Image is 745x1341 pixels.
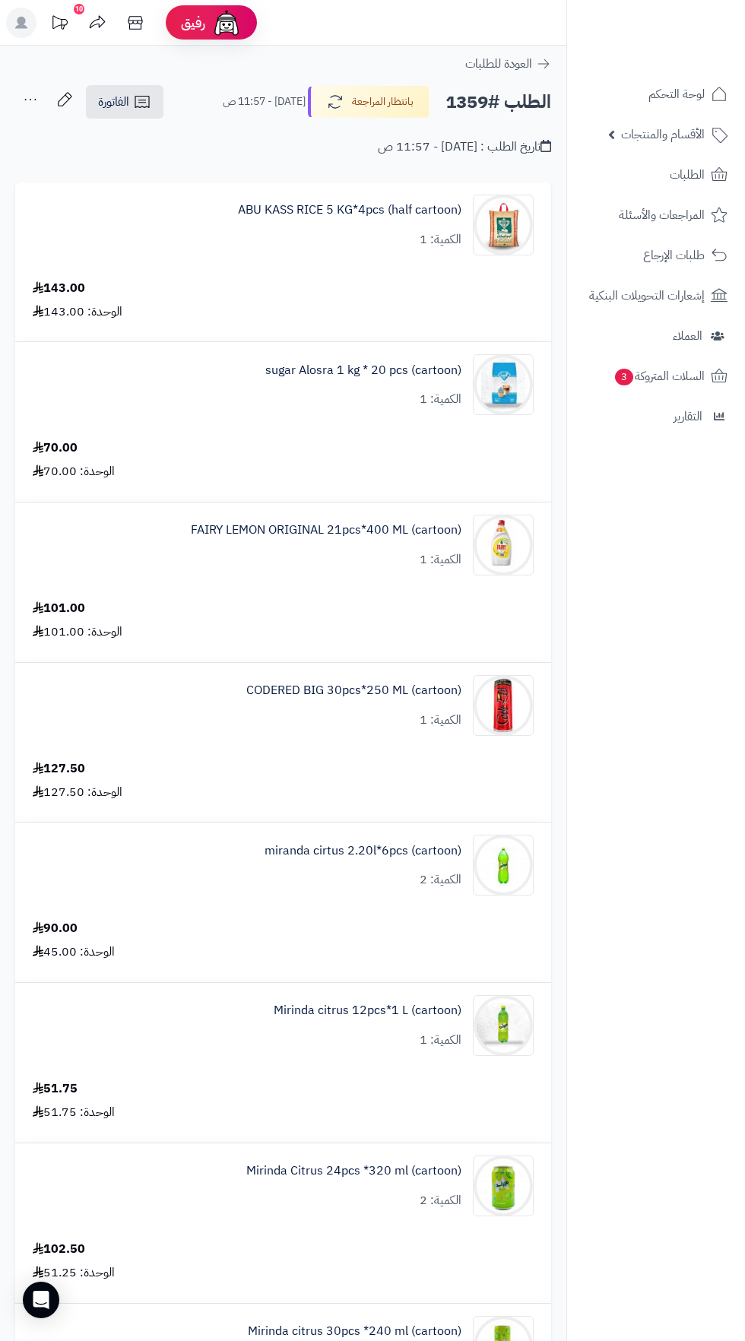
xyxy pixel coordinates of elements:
div: الوحدة: 101.00 [33,623,122,641]
div: الوحدة: 51.75 [33,1104,115,1121]
a: المراجعات والأسئلة [576,197,736,233]
a: Mirinda citrus 12pcs*1 L (cartoon) [274,1002,461,1019]
a: FAIRY LEMON ORIGINAL 21pcs*400 ML (cartoon) [191,521,461,539]
div: 127.50 [33,760,85,778]
div: الكمية: 2 [420,871,461,889]
img: 1747544486-c60db756-6ee7-44b0-a7d4-ec449800-90x90.jpg [474,835,533,896]
span: إشعارات التحويلات البنكية [589,285,705,306]
div: Open Intercom Messenger [23,1282,59,1318]
h2: الطلب #1359 [445,87,551,118]
a: Mirinda Citrus 24pcs *320 ml (cartoon) [246,1162,461,1180]
div: 70.00 [33,439,78,457]
span: المراجعات والأسئلة [619,204,705,226]
img: 1747536125-51jkufB9faL._AC_SL1000-90x90.jpg [474,675,533,736]
span: طلبات الإرجاع [643,245,705,266]
a: الفاتورة [86,85,163,119]
a: sugar Alosra 1 kg * 20 pcs (cartoon) [265,362,461,379]
span: رفيق [181,14,205,32]
div: الوحدة: 143.00 [33,303,122,321]
div: الكمية: 2 [420,1192,461,1209]
span: الأقسام والمنتجات [621,124,705,145]
div: 102.50 [33,1241,85,1258]
button: بانتظار المراجعة [308,86,430,118]
div: الوحدة: 45.00 [33,943,115,961]
span: العملاء [673,325,702,347]
span: الطلبات [670,164,705,185]
div: الوحدة: 70.00 [33,463,115,480]
img: 1747509216-855ca201-b196-408a-bddf-407ab14b-90x90.jpg [474,515,533,575]
div: تاريخ الطلب : [DATE] - 11:57 ص [378,138,551,156]
div: 10 [74,4,84,14]
a: إشعارات التحويلات البنكية [576,277,736,314]
div: الكمية: 1 [420,1032,461,1049]
span: العودة للطلبات [465,55,532,73]
div: الوحدة: 51.25 [33,1264,115,1282]
span: 3 [615,369,633,385]
a: السلات المتروكة3 [576,358,736,395]
div: 101.00 [33,600,85,617]
div: الكمية: 1 [420,712,461,729]
div: 90.00 [33,920,78,937]
a: miranda cirtus 2.20l*6pcs (cartoon) [265,842,461,860]
img: 1747278697-pY401pvDpt1im0SzoiowhN6cXcPsCWtg-90x90.jpg [474,195,533,255]
span: السلات المتروكة [613,366,705,387]
div: الكمية: 1 [420,391,461,408]
div: الكمية: 1 [420,551,461,569]
a: العملاء [576,318,736,354]
a: تحديثات المنصة [40,8,78,42]
img: 1747422643-H9NtV8ZjzdFc2NGcwko8EIkc2J63vLRu-90x90.jpg [474,354,533,415]
img: 1747566256-XP8G23evkchGmxKUr8YaGb2gsq2hZno4-90x90.jpg [474,995,533,1056]
img: 1747566452-bf88d184-d280-4ea7-9331-9e3669ef-90x90.jpg [474,1156,533,1216]
a: طلبات الإرجاع [576,237,736,274]
a: التقارير [576,398,736,435]
a: CODERED BIG 30pcs*250 ML (cartoon) [246,682,461,699]
a: العودة للطلبات [465,55,551,73]
span: التقارير [674,406,702,427]
small: [DATE] - 11:57 ص [223,94,306,109]
div: الوحدة: 127.50 [33,784,122,801]
span: لوحة التحكم [648,84,705,105]
a: الطلبات [576,157,736,193]
a: لوحة التحكم [576,76,736,113]
img: logo-2.png [642,41,731,73]
div: الكمية: 1 [420,231,461,249]
div: 143.00 [33,280,85,297]
a: Mirinda citrus 30pcs *240 ml (cartoon) [248,1323,461,1340]
a: ABU KASS RICE 5 KG*4pcs (half cartoon) [238,201,461,219]
img: ai-face.png [211,8,242,38]
div: 51.75 [33,1080,78,1098]
span: الفاتورة [98,93,129,111]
